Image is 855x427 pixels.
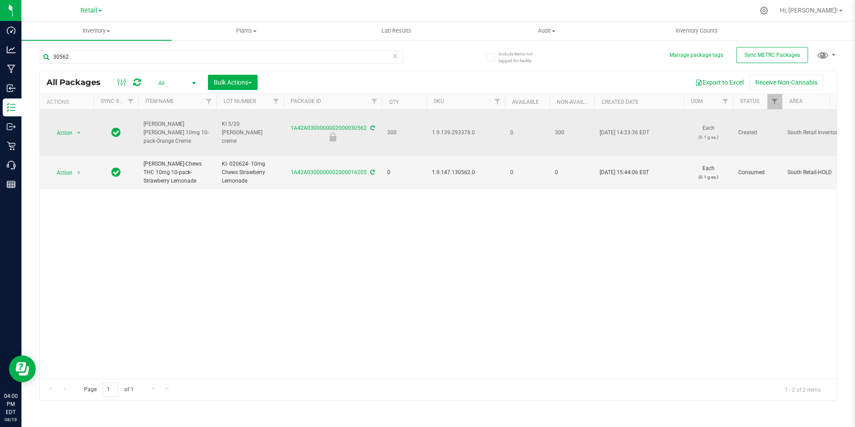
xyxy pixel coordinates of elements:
[111,126,121,139] span: In Sync
[740,98,759,104] a: Status
[322,21,472,40] a: Lab Results
[555,168,589,177] span: 0
[101,98,135,104] a: Sync Status
[758,6,770,15] div: Manage settings
[389,99,399,105] a: Qty
[369,169,375,175] span: Sync from Compliance System
[73,127,85,139] span: select
[73,167,85,179] span: select
[499,51,543,64] span: Include items not tagged for facility
[214,79,252,86] span: Bulk Actions
[7,64,16,73] inline-svg: Manufacturing
[222,160,278,186] span: KI- 020624- 10mg Chews Strawberry Lemonade
[172,21,322,40] a: Plants
[749,75,823,90] button: Receive Non-Cannabis
[102,383,119,397] input: 1
[472,21,622,40] a: Audit
[369,27,423,35] span: Lab Results
[4,392,17,416] p: 04:00 PM EDT
[7,26,16,35] inline-svg: Dashboard
[745,52,800,58] span: Sync METRC Packages
[432,168,499,177] span: 1.9.147.130562.0
[622,21,772,40] a: Inventory Counts
[7,45,16,54] inline-svg: Analytics
[510,128,544,137] span: 0
[664,27,730,35] span: Inventory Counts
[144,120,211,146] span: [PERSON_NAME] [PERSON_NAME] 10mg 10-pack-Orange Creme
[387,128,421,137] span: 300
[7,84,16,93] inline-svg: Inbound
[736,47,808,63] button: Sync METRC Packages
[472,27,622,35] span: Audit
[432,128,499,137] span: 1.9.139.293378.0
[369,125,375,131] span: Sync from Compliance System
[738,168,777,177] span: Consumed
[111,166,121,179] span: In Sync
[145,98,174,104] a: Item Name
[510,168,544,177] span: 0
[689,124,728,141] span: Each
[224,98,256,104] a: Lot Number
[47,99,90,105] div: Actions
[767,94,782,109] a: Filter
[601,99,639,105] a: Created Date
[778,383,828,396] span: 1 - 2 of 2 items
[689,133,728,141] p: (0.1 g ea.)
[291,169,367,175] a: 1A42A0300000002000016205
[21,21,172,40] a: Inventory
[222,120,278,146] span: KI 5/20 [PERSON_NAME] creme
[49,127,73,139] span: Action
[689,164,728,181] span: Each
[21,27,172,35] span: Inventory
[7,122,16,131] inline-svg: Outbound
[387,168,421,177] span: 0
[282,132,383,141] div: Newly Received
[7,161,16,170] inline-svg: Call Center
[669,51,723,59] button: Manage package tags
[172,27,322,35] span: Plants
[76,383,141,397] span: Page of 1
[123,94,138,109] a: Filter
[269,94,284,109] a: Filter
[787,168,844,177] span: South Retail-HOLD
[9,355,36,382] iframe: Resource center
[490,94,505,109] a: Filter
[47,77,110,87] span: All Packages
[691,98,703,104] a: UOM
[555,128,589,137] span: 300
[4,416,17,423] p: 08/19
[512,99,539,105] a: Available
[780,7,838,14] span: Hi, [PERSON_NAME]!
[144,160,211,186] span: [PERSON_NAME]-Chews THC 10mg 10-pack-Strawberry Lemonade
[202,94,216,109] a: Filter
[434,98,444,104] a: SKU
[7,180,16,189] inline-svg: Reports
[787,128,844,137] span: South Retail Inventory
[738,128,777,137] span: Created
[689,173,728,181] p: (0.1 g ea.)
[600,168,649,177] span: [DATE] 15:44:06 EST
[690,75,749,90] button: Export to Excel
[7,103,16,112] inline-svg: Inventory
[367,94,382,109] a: Filter
[291,125,367,131] a: 1A42A0300000002000030562
[600,128,649,137] span: [DATE] 14:23:36 EDT
[291,98,321,104] a: Package ID
[208,75,258,90] button: Bulk Actions
[393,50,399,62] span: Clear
[718,94,733,109] a: Filter
[80,7,97,14] span: Retail
[49,167,73,179] span: Action
[557,99,597,105] a: Non-Available
[789,98,803,104] a: Area
[7,141,16,150] inline-svg: Retail
[39,50,403,64] input: Search Package ID, Item Name, SKU, Lot or Part Number...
